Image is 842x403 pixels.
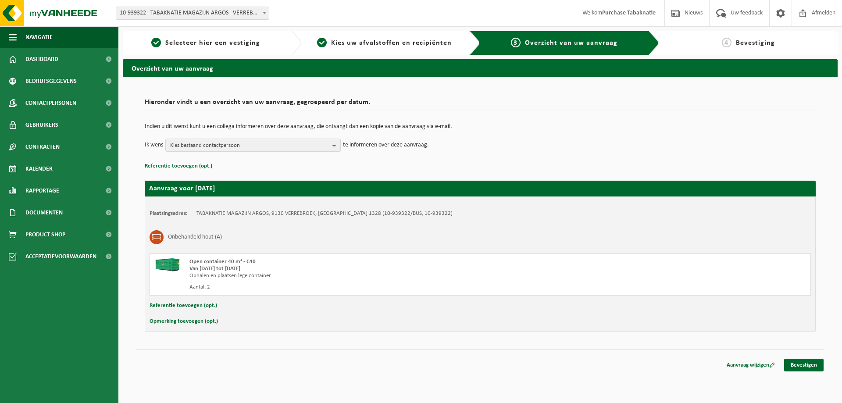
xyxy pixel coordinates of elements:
[25,48,58,70] span: Dashboard
[736,39,775,46] span: Bevestiging
[331,39,452,46] span: Kies uw afvalstoffen en recipiënten
[722,38,731,47] span: 4
[154,258,181,271] img: HK-XC-40-GN-00.png
[25,158,53,180] span: Kalender
[25,114,58,136] span: Gebruikers
[189,266,240,271] strong: Van [DATE] tot [DATE]
[189,272,515,279] div: Ophalen en plaatsen lege container
[25,26,53,48] span: Navigatie
[343,139,429,152] p: te informeren over deze aanvraag.
[25,246,96,267] span: Acceptatievoorwaarden
[196,210,453,217] td: TABAKNATIE MAGAZIJN ARGOS, 9130 VERREBROEK, [GEOGRAPHIC_DATA] 1328 (10-939322/BUS, 10-939322)
[150,210,188,216] strong: Plaatsingsadres:
[306,38,463,48] a: 2Kies uw afvalstoffen en recipiënten
[25,92,76,114] span: Contactpersonen
[602,10,656,16] strong: Purchase Tabaknatie
[149,185,215,192] strong: Aanvraag voor [DATE]
[150,300,217,311] button: Referentie toevoegen (opt.)
[25,70,77,92] span: Bedrijfsgegevens
[25,180,59,202] span: Rapportage
[25,202,63,224] span: Documenten
[189,259,256,264] span: Open container 40 m³ - C40
[150,316,218,327] button: Opmerking toevoegen (opt.)
[165,39,260,46] span: Selecteer hier een vestiging
[116,7,269,20] span: 10-939322 - TABAKNATIE MAGAZIJN ARGOS - VERREBROEK
[25,136,60,158] span: Contracten
[127,38,284,48] a: 1Selecteer hier een vestiging
[145,139,163,152] p: Ik wens
[525,39,617,46] span: Overzicht van uw aanvraag
[317,38,327,47] span: 2
[145,99,816,111] h2: Hieronder vindt u een overzicht van uw aanvraag, gegroepeerd per datum.
[189,284,515,291] div: Aantal: 2
[165,139,341,152] button: Kies bestaand contactpersoon
[784,359,824,371] a: Bevestigen
[720,359,781,371] a: Aanvraag wijzigen
[123,59,838,76] h2: Overzicht van uw aanvraag
[25,224,65,246] span: Product Shop
[170,139,329,152] span: Kies bestaand contactpersoon
[151,38,161,47] span: 1
[145,160,212,172] button: Referentie toevoegen (opt.)
[116,7,269,19] span: 10-939322 - TABAKNATIE MAGAZIJN ARGOS - VERREBROEK
[168,230,222,244] h3: Onbehandeld hout (A)
[511,38,521,47] span: 3
[145,124,816,130] p: Indien u dit wenst kunt u een collega informeren over deze aanvraag, die ontvangt dan een kopie v...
